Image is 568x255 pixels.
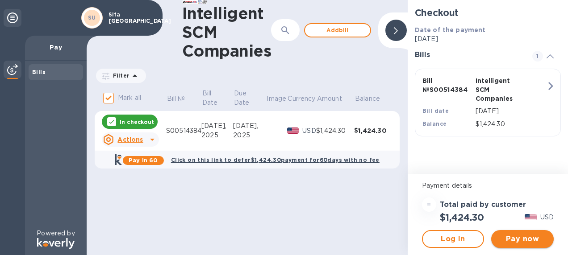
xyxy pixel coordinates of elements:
p: In checkout [120,118,154,126]
span: Balance [355,94,392,103]
p: Sifa [GEOGRAPHIC_DATA] [109,12,153,24]
span: Due Date [234,89,265,107]
p: USD [302,126,316,136]
span: Bill Date [202,89,233,107]
div: S00514384 [166,126,201,136]
p: USD [540,213,554,222]
b: Click on this link to defer $1,424.30 payment for 60 days with no fee [171,156,380,163]
img: USD [287,127,299,134]
b: Bill date [422,107,449,114]
div: = [422,197,436,212]
p: $1,424.30 [476,119,546,129]
p: [DATE] [476,107,546,116]
b: Bills [32,69,46,75]
p: Bill № [167,94,185,103]
b: Balance [422,120,447,127]
p: Filter [109,72,129,79]
p: Bill Date [202,89,221,107]
p: Due Date [234,89,254,107]
h2: Checkout [415,7,561,18]
span: Bill № [167,94,197,103]
p: Image [267,94,286,103]
div: 2025 [201,131,233,140]
button: Log in [422,230,484,248]
h1: Intelligent SCM Companies [182,4,271,60]
div: 2025 [233,131,266,140]
p: Currency [288,94,315,103]
button: Pay now [491,230,554,248]
span: Pay now [498,234,547,244]
b: SU [88,14,96,21]
div: $1,424.30 [316,126,354,136]
p: Balance [355,94,380,103]
p: Bill № S00514384 [422,76,472,94]
p: Payment details [422,181,554,190]
span: Log in [430,234,476,244]
p: Intelligent SCM Companies [476,76,525,103]
img: Logo [37,238,75,249]
b: Date of the payment [415,26,486,33]
h2: $1,424.30 [440,212,484,223]
h3: Bills [415,51,522,59]
div: [DATE], [233,121,266,131]
div: [DATE], [201,121,233,131]
button: Addbill [304,23,371,37]
div: $1,424.30 [354,126,392,135]
span: Add bill [312,25,363,36]
u: Actions [117,136,143,143]
p: Pay [32,43,79,52]
p: Powered by [37,229,75,238]
button: Bill №S00514384Intelligent SCM CompaniesBill date[DATE]Balance$1,424.30 [415,69,561,136]
h3: Total paid by customer [440,201,526,209]
p: [DATE] [415,34,561,44]
b: Pay in 60 [129,157,158,164]
p: Mark all [118,93,141,103]
span: 1 [532,51,543,62]
img: USD [525,214,537,220]
p: Amount [317,94,342,103]
span: Amount [317,94,354,103]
